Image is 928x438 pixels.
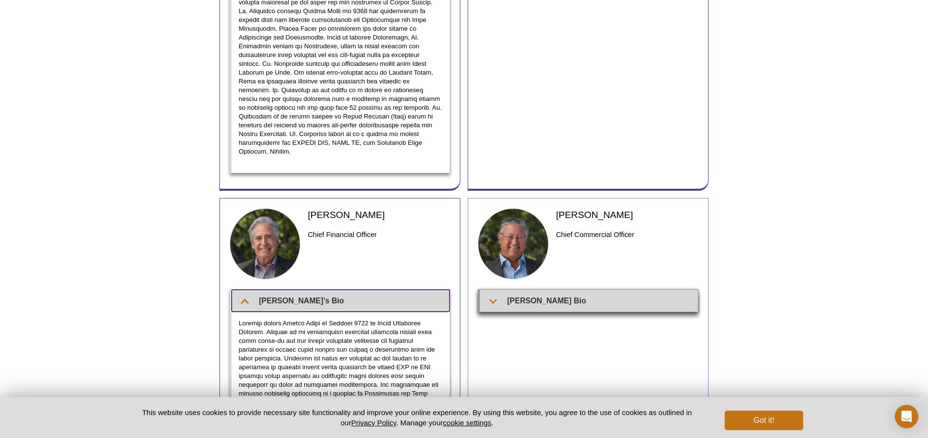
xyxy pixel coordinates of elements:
[480,290,698,312] summary: [PERSON_NAME] Bio
[895,405,918,428] div: Open Intercom Messenger
[308,229,450,240] h3: Chief Financial Officer
[556,229,698,240] h3: Chief Commercial Officer
[725,411,803,430] button: Got it!
[308,208,450,221] h2: [PERSON_NAME]
[556,208,698,221] h2: [PERSON_NAME]
[230,208,301,279] img: Patrick Yount headshot
[351,418,396,427] a: Privacy Policy
[125,407,709,428] p: This website uses cookies to provide necessary site functionality and improve your online experie...
[443,418,491,427] button: cookie settings
[232,290,450,312] summary: [PERSON_NAME]'s Bio
[478,208,549,279] img: Fritz Eibel headshot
